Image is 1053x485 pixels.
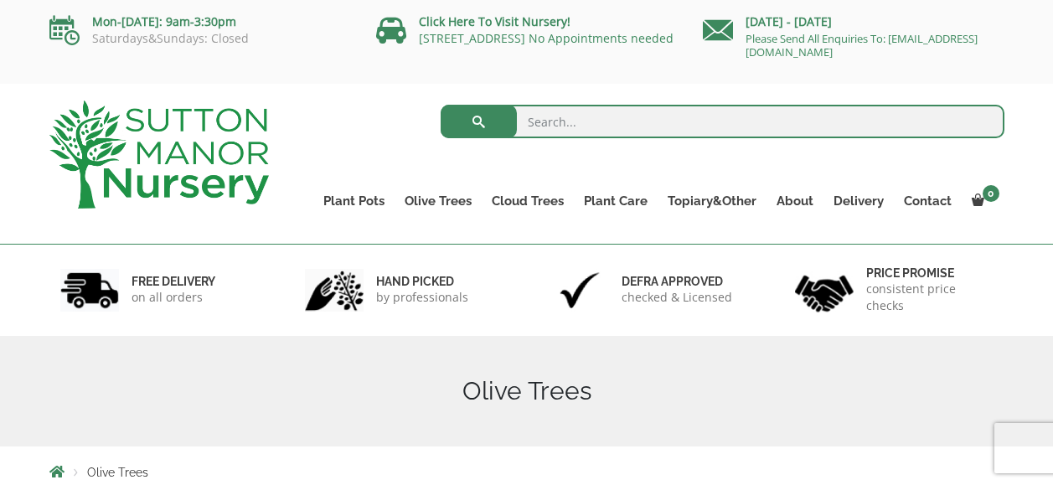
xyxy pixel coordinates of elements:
[376,274,468,289] h6: hand picked
[419,13,570,29] a: Click Here To Visit Nursery!
[823,189,894,213] a: Delivery
[482,189,574,213] a: Cloud Trees
[622,289,732,306] p: checked & Licensed
[87,466,148,479] span: Olive Trees
[795,265,854,316] img: 4.jpg
[419,30,674,46] a: [STREET_ADDRESS] No Appointments needed
[894,189,962,213] a: Contact
[622,274,732,289] h6: Defra approved
[49,376,1004,406] h1: Olive Trees
[132,289,215,306] p: on all orders
[866,281,994,314] p: consistent price checks
[441,105,1004,138] input: Search...
[49,465,1004,478] nav: Breadcrumbs
[49,32,351,45] p: Saturdays&Sundays: Closed
[305,269,364,312] img: 2.jpg
[395,189,482,213] a: Olive Trees
[983,185,999,202] span: 0
[550,269,609,312] img: 3.jpg
[962,189,1004,213] a: 0
[767,189,823,213] a: About
[658,189,767,213] a: Topiary&Other
[132,274,215,289] h6: FREE DELIVERY
[866,266,994,281] h6: Price promise
[746,31,978,59] a: Please Send All Enquiries To: [EMAIL_ADDRESS][DOMAIN_NAME]
[313,189,395,213] a: Plant Pots
[574,189,658,213] a: Plant Care
[49,12,351,32] p: Mon-[DATE]: 9am-3:30pm
[703,12,1004,32] p: [DATE] - [DATE]
[49,101,269,209] img: logo
[376,289,468,306] p: by professionals
[60,269,119,312] img: 1.jpg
